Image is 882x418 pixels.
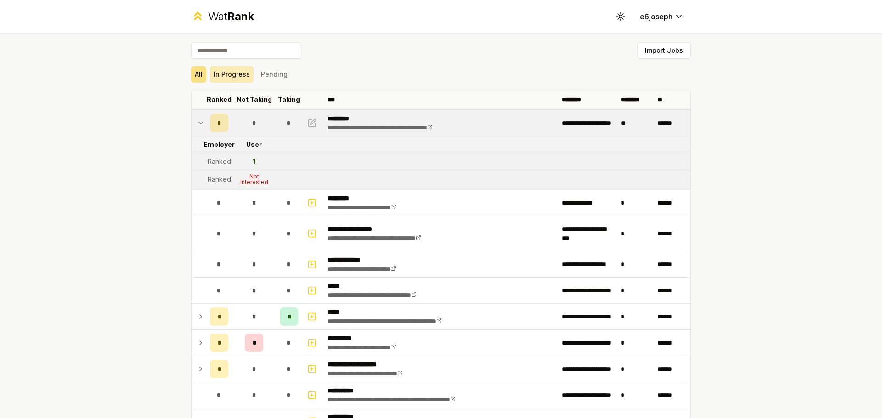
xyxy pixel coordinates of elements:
[237,95,272,104] p: Not Taking
[637,42,691,59] button: Import Jobs
[278,95,300,104] p: Taking
[236,174,272,185] div: Not Interested
[210,66,254,83] button: In Progress
[257,66,291,83] button: Pending
[208,9,254,24] div: Wat
[633,8,691,25] button: e6joseph
[208,175,231,184] div: Ranked
[640,11,673,22] span: e6joseph
[227,10,254,23] span: Rank
[208,157,231,166] div: Ranked
[207,95,232,104] p: Ranked
[191,9,254,24] a: WatRank
[232,136,276,153] td: User
[191,66,206,83] button: All
[206,136,232,153] td: Employer
[253,157,255,166] div: 1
